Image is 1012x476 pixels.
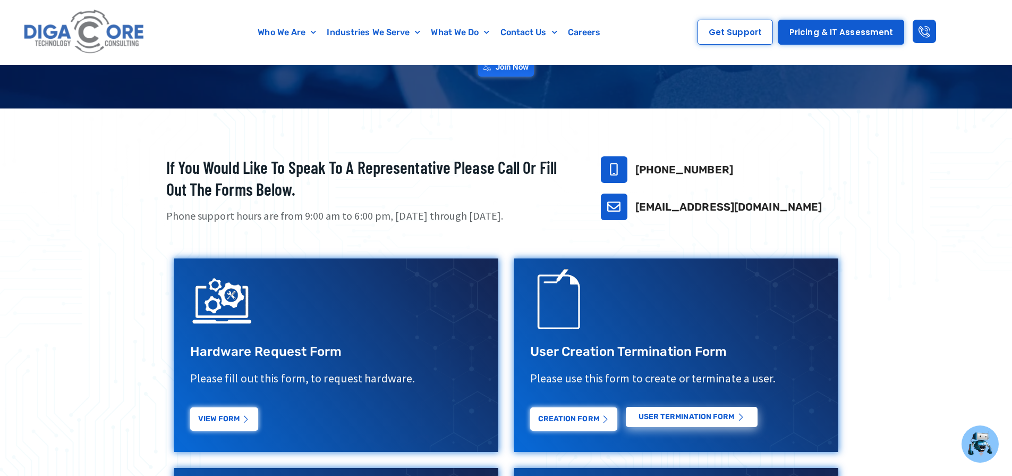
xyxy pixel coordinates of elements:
span: Get Support [709,28,762,36]
a: What We Do [426,20,495,45]
span: USER Termination Form [639,413,735,421]
a: [EMAIL_ADDRESS][DOMAIN_NAME] [635,201,822,213]
a: Careers [563,20,606,45]
a: [PHONE_NUMBER] [635,163,733,176]
span: Pricing & IT Assessment [789,28,893,36]
h2: If you would like to speak to a representative please call or fill out the forms below. [166,156,574,201]
a: USER Termination Form [626,407,758,427]
h3: User Creation Termination Form [530,344,822,360]
a: Join Now [478,58,534,77]
a: View Form [190,407,258,431]
p: Phone support hours are from 9:00 am to 6:00 pm, [DATE] through [DATE]. [166,208,574,224]
h3: Hardware Request Form [190,344,482,360]
a: Pricing & IT Assessment [778,20,904,45]
span: Join Now [496,63,529,71]
a: support@digacore.com [601,194,627,220]
a: Who We Are [252,20,321,45]
img: Support Request Icon [530,269,594,333]
a: Creation Form [530,407,617,431]
img: IT Support Icon [190,269,254,333]
a: 732-646-5725 [601,156,627,183]
a: Industries We Serve [321,20,426,45]
a: Contact Us [495,20,563,45]
img: Digacore logo 1 [21,5,148,59]
a: Get Support [698,20,773,45]
p: Please fill out this form, to request hardware. [190,371,482,386]
nav: Menu [199,20,660,45]
p: Please use this form to create or terminate a user. [530,371,822,386]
